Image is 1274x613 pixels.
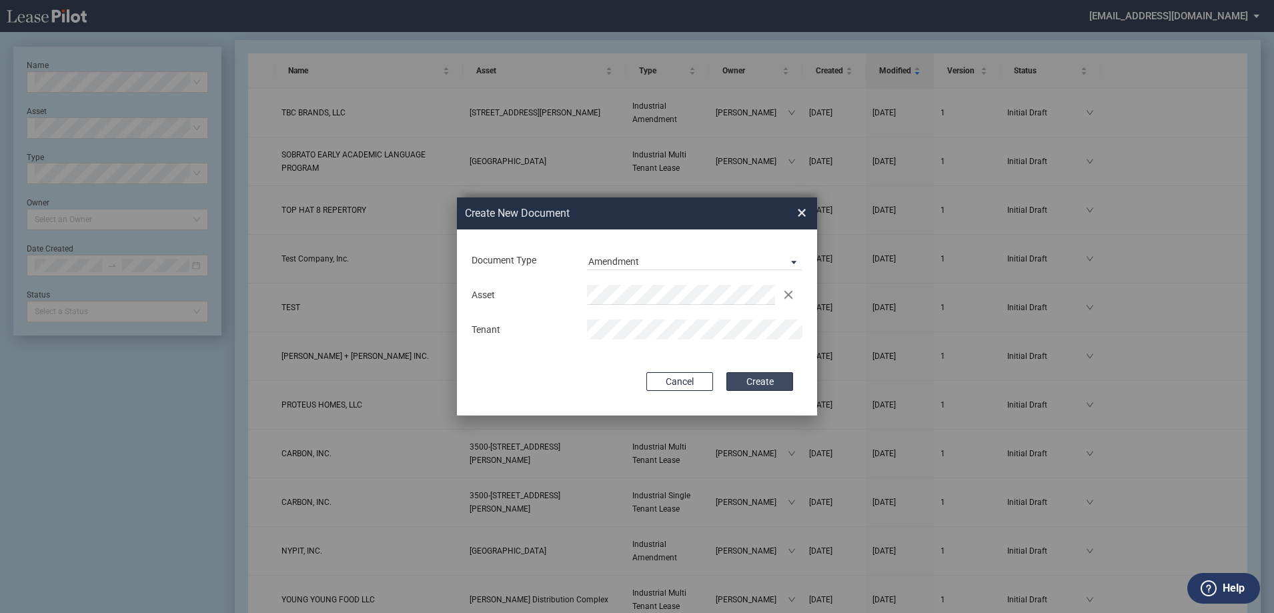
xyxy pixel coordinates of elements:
div: Asset [464,289,579,302]
button: Cancel [646,372,713,391]
div: Amendment [588,256,639,267]
div: Document Type [464,254,579,267]
button: Create [726,372,793,391]
h2: Create New Document [465,206,749,221]
span: × [797,202,806,223]
md-select: Document Type: Amendment [587,250,802,270]
md-dialog: Create New ... [457,197,817,416]
div: Tenant [464,324,579,337]
label: Help [1223,580,1245,597]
